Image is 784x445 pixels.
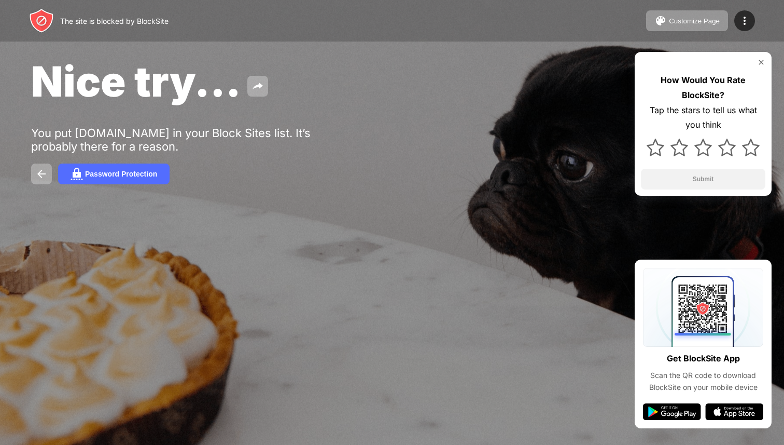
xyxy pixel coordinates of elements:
div: Tap the stars to tell us what you think [641,103,765,133]
img: star.svg [742,139,760,156]
div: Password Protection [85,170,157,178]
img: share.svg [251,80,264,92]
div: The site is blocked by BlockSite [60,17,169,25]
img: password.svg [71,168,83,180]
img: qrcode.svg [643,268,763,347]
img: rate-us-close.svg [757,58,765,66]
button: Submit [641,169,765,190]
button: Customize Page [646,10,728,31]
div: You put [DOMAIN_NAME] in your Block Sites list. It’s probably there for a reason. [31,126,352,153]
span: Nice try... [31,56,241,106]
div: Get BlockSite App [667,351,740,366]
img: back.svg [35,168,48,180]
img: menu-icon.svg [738,15,751,27]
img: header-logo.svg [29,8,54,33]
div: Customize Page [669,17,720,25]
img: star.svg [670,139,688,156]
img: star.svg [694,139,712,156]
img: star.svg [718,139,736,156]
img: google-play.svg [643,403,701,420]
div: Scan the QR code to download BlockSite on your mobile device [643,370,763,393]
img: star.svg [647,139,664,156]
div: How Would You Rate BlockSite? [641,73,765,103]
img: app-store.svg [705,403,763,420]
button: Password Protection [58,164,170,184]
img: pallet.svg [654,15,667,27]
